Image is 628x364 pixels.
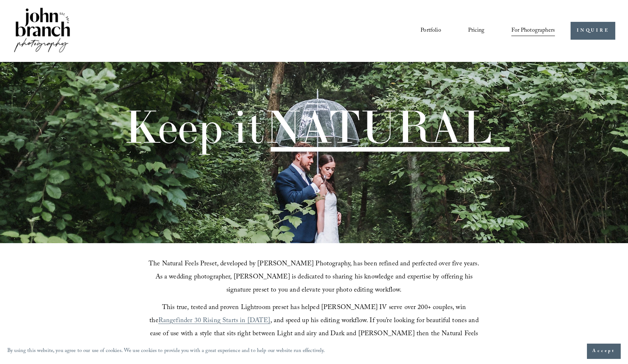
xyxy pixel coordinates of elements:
[571,22,615,40] a: INQUIRE
[124,104,492,150] h1: Keep it
[13,6,72,55] img: John Branch IV Photography
[149,302,468,327] span: This true, tested and proven Lightroom preset has helped [PERSON_NAME] IV serve over 200+ couples...
[420,25,441,37] a: Portfolio
[158,316,270,327] a: Rangefinder 30 Rising Starts in [DATE]
[511,25,555,37] a: folder dropdown
[150,316,480,353] span: , and speed up his editing workflow. If you’re looking for beautiful tones and ease of use with a...
[468,25,484,37] a: Pricing
[149,259,481,296] span: The Natural Feels Preset, developed by [PERSON_NAME] Photography, has been refined and perfected ...
[511,25,555,36] span: For Photographers
[264,98,492,155] span: NATURAL
[587,344,621,359] button: Accept
[592,348,615,355] span: Accept
[7,346,325,357] p: By using this website, you agree to our use of cookies. We use cookies to provide you with a grea...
